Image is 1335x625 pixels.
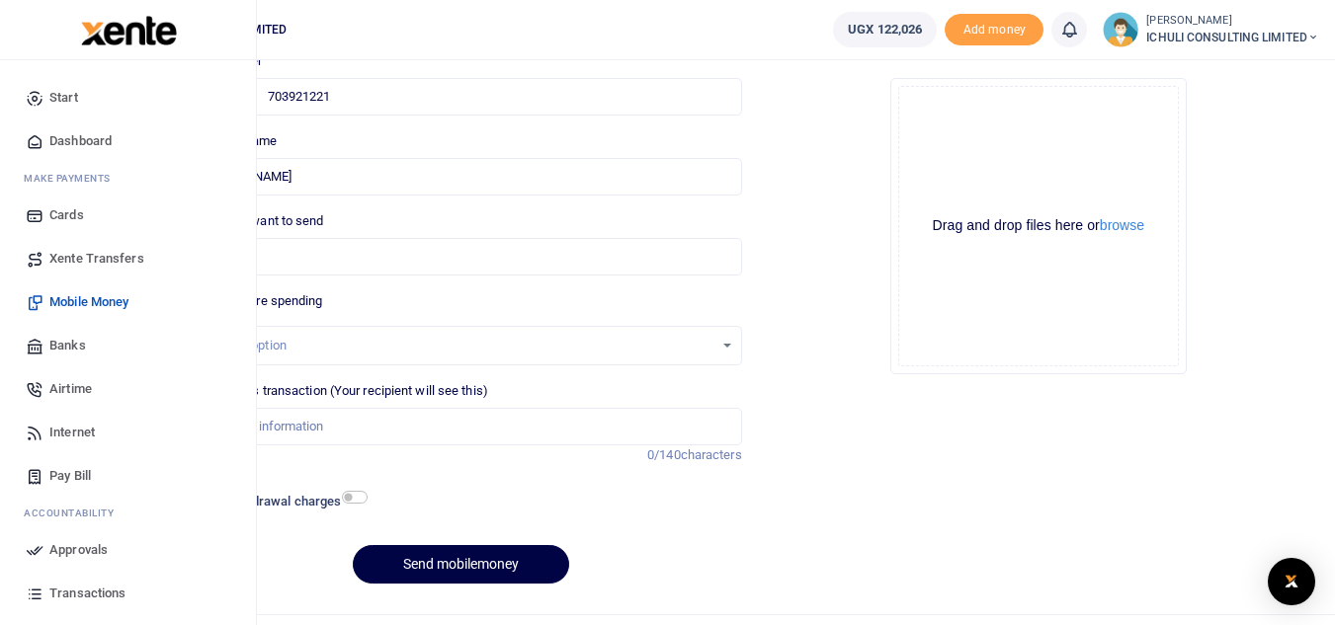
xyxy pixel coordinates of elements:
div: Drag and drop files here or [899,216,1178,235]
a: Xente Transfers [16,237,240,280]
span: countability [39,506,114,520]
a: Start [16,76,240,119]
input: UGX [180,238,741,275]
span: Mobile Money [49,292,128,312]
div: File Uploader [890,78,1187,374]
li: Wallet ballance [825,12,945,47]
span: Add money [945,14,1043,46]
span: ICHULI CONSULTING LIMITED [1146,29,1319,46]
a: Cards [16,194,240,237]
a: Airtime [16,367,240,411]
img: profile-user [1103,12,1138,47]
button: browse [1100,218,1144,232]
span: Cards [49,205,84,225]
input: Enter phone number [180,78,741,116]
span: Start [49,88,78,108]
span: Banks [49,336,86,355]
li: Ac [16,498,240,528]
span: Airtime [49,379,92,399]
a: Internet [16,411,240,454]
div: Open Intercom Messenger [1268,558,1315,605]
a: Pay Bill [16,454,240,498]
input: MTN & Airtel numbers are validated [180,158,741,195]
img: logo-large [81,16,177,45]
span: Transactions [49,584,125,603]
span: Internet [49,423,95,442]
span: Xente Transfers [49,249,144,269]
div: Select an option [195,336,712,355]
label: Memo for this transaction (Your recipient will see this) [180,381,488,401]
h6: Include withdrawal charges [183,494,359,509]
input: Enter extra information [180,408,741,445]
a: Transactions [16,572,240,615]
span: Dashboard [49,131,112,151]
a: Add money [945,21,1043,36]
span: Pay Bill [49,466,91,486]
li: Toup your wallet [945,14,1043,46]
a: Banks [16,324,240,367]
span: Approvals [49,540,108,560]
span: UGX 122,026 [848,20,922,39]
button: Send mobilemoney [353,545,569,584]
a: UGX 122,026 [833,12,937,47]
a: Approvals [16,528,240,572]
a: profile-user [PERSON_NAME] ICHULI CONSULTING LIMITED [1103,12,1319,47]
span: 0/140 [647,447,681,462]
a: Dashboard [16,119,240,163]
a: Mobile Money [16,280,240,324]
small: [PERSON_NAME] [1146,13,1319,30]
span: characters [681,447,742,462]
span: ake Payments [34,171,111,186]
a: logo-small logo-large logo-large [79,22,177,37]
li: M [16,163,240,194]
